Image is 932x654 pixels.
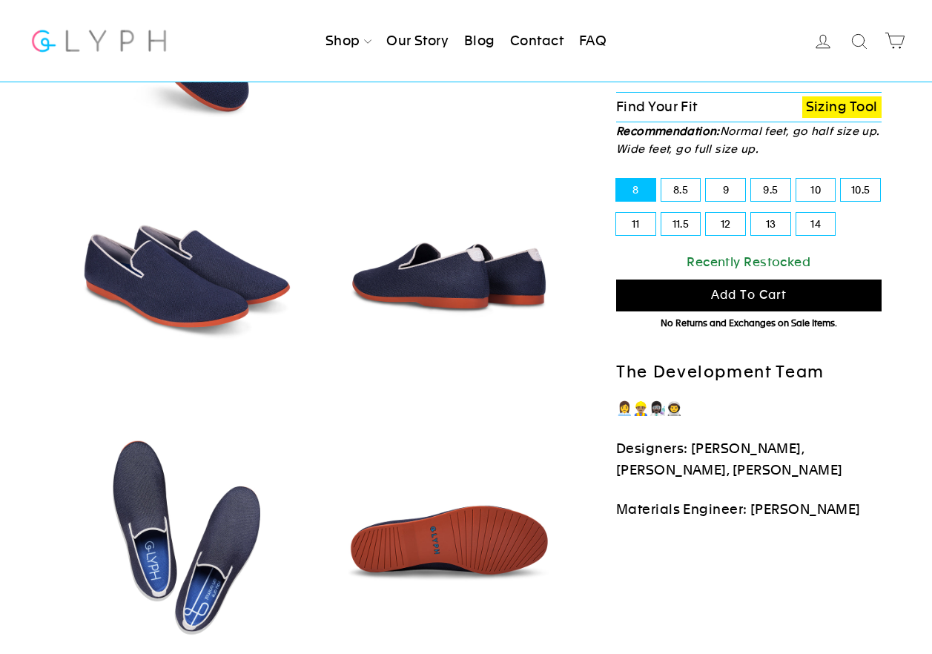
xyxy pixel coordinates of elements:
span: Find Your Fit [616,99,698,114]
img: Glyph [30,21,168,60]
a: Blog [458,24,501,57]
label: 9 [706,179,745,201]
img: Marlin [58,143,311,396]
label: 8.5 [661,179,701,201]
label: 11 [616,213,655,235]
a: Shop [320,24,377,57]
label: 12 [706,213,745,235]
a: Contact [504,24,569,57]
label: 13 [751,213,790,235]
div: Recently Restocked [616,252,882,272]
p: Normal feet, go half size up. Wide feet, go full size up. [616,122,882,158]
label: 14 [796,213,836,235]
button: Add to cart [616,280,882,311]
img: Marlin [323,143,576,396]
label: 10.5 [841,179,880,201]
label: 11.5 [661,213,701,235]
a: FAQ [573,24,612,57]
p: Designers: [PERSON_NAME], [PERSON_NAME], [PERSON_NAME] [616,438,882,481]
ul: Primary [320,24,612,57]
span: Add to cart [711,288,787,302]
a: Sizing Tool [802,96,882,118]
h2: The Development Team [616,362,882,383]
p: Materials Engineer: [PERSON_NAME] [616,499,882,521]
label: 10 [796,179,836,201]
strong: Recommendation: [616,125,720,137]
label: 9.5 [751,179,790,201]
p: 👩‍💼👷🏽‍♂️👩🏿‍🔬👨‍🚀 [616,398,882,420]
a: Our Story [380,24,455,57]
label: 8 [616,179,655,201]
span: No Returns and Exchanges on Sale Items. [661,318,837,328]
